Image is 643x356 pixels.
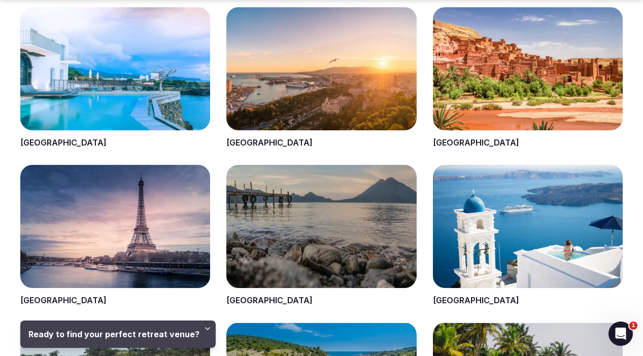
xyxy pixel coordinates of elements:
a: [GEOGRAPHIC_DATA] [433,295,519,305]
a: [GEOGRAPHIC_DATA] [226,137,313,148]
a: [GEOGRAPHIC_DATA] [20,137,107,148]
iframe: Intercom live chat [608,322,633,346]
a: [GEOGRAPHIC_DATA] [20,295,107,305]
a: [GEOGRAPHIC_DATA] [226,295,313,305]
span: 1 [629,322,637,330]
a: [GEOGRAPHIC_DATA] [433,137,519,148]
